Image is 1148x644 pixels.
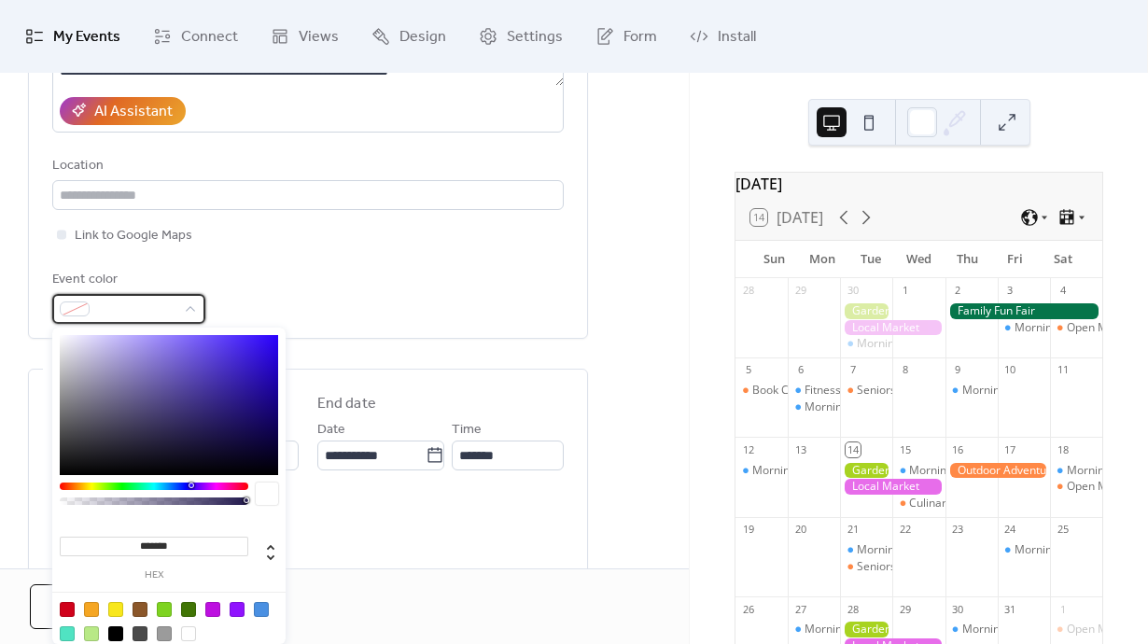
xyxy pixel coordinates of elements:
div: 9 [951,363,965,377]
div: #8B572A [133,602,147,617]
div: 11 [1056,363,1070,377]
div: 22 [898,523,912,537]
div: 17 [1003,442,1017,456]
div: Morning Yoga Bliss [788,399,840,415]
div: Morning Yoga Bliss [805,399,904,415]
div: 12 [741,442,755,456]
div: 2 [951,284,965,298]
div: Sun [750,241,799,278]
div: 29 [793,284,807,298]
div: Morning Yoga Bliss [857,542,957,558]
div: Morning Yoga Bliss [752,463,852,479]
div: Morning Yoga Bliss [998,542,1050,558]
div: Gardening Workshop [840,463,892,479]
div: #9013FE [230,602,245,617]
div: End date [317,393,376,415]
a: My Events [11,7,134,65]
div: Morning Yoga Bliss [1015,542,1114,558]
div: Gardening Workshop [840,622,892,637]
div: Open Mic Night [1050,320,1102,336]
div: #B8E986 [84,626,99,641]
div: 18 [1056,442,1070,456]
div: Event color [52,269,202,291]
div: Sat [1039,241,1087,278]
div: Seniors' Social Tea [840,383,892,399]
span: Views [299,22,339,52]
div: #D0021B [60,602,75,617]
div: 31 [1003,602,1017,616]
div: Seniors' Social Tea [857,383,955,399]
div: Local Market [840,320,945,336]
div: Local Market [840,479,945,495]
div: [DATE] [735,173,1102,195]
div: Fitness Bootcamp [805,383,897,399]
span: Date [317,419,345,441]
div: #F5A623 [84,602,99,617]
div: Morning Yoga Bliss [788,622,840,637]
div: Family Fun Fair [945,303,1102,319]
div: Open Mic Night [1067,320,1147,336]
div: Morning Yoga Bliss [998,320,1050,336]
div: 30 [846,284,860,298]
div: Open Mic Night [1067,479,1147,495]
div: #417505 [181,602,196,617]
div: #BD10E0 [205,602,220,617]
div: 23 [951,523,965,537]
div: Morning Yoga Bliss [857,336,957,352]
div: 8 [898,363,912,377]
div: 27 [793,602,807,616]
div: Culinary Cooking Class [892,496,945,511]
div: Seniors' Social Tea [857,559,955,575]
div: 1 [1056,602,1070,616]
span: Install [718,22,756,52]
span: My Events [53,22,120,52]
div: Morning Yoga Bliss [892,463,945,479]
div: #9B9B9B [157,626,172,641]
button: Cancel [30,584,152,629]
span: Design [399,22,446,52]
div: Morning Yoga Bliss [735,463,788,479]
div: #4A90E2 [254,602,269,617]
div: 5 [741,363,755,377]
div: #FFFFFF [181,626,196,641]
div: Morning Yoga Bliss [840,542,892,558]
div: 6 [793,363,807,377]
div: 4 [1056,284,1070,298]
span: Form [623,22,657,52]
div: #50E3C2 [60,626,75,641]
div: #F8E71C [108,602,123,617]
div: 29 [898,602,912,616]
div: Fri [991,241,1040,278]
label: hex [60,570,248,581]
span: Connect [181,22,238,52]
div: 21 [846,523,860,537]
div: Open Mic Night [1050,622,1102,637]
div: Wed [895,241,944,278]
div: AI Assistant [94,101,173,123]
div: Book Club Gathering [752,383,860,399]
div: Tue [847,241,895,278]
div: 10 [1003,363,1017,377]
div: Outdoor Adventure Day [945,463,1050,479]
div: 16 [951,442,965,456]
div: 14 [846,442,860,456]
div: Mon [799,241,847,278]
div: 3 [1003,284,1017,298]
div: Morning Yoga Bliss [962,622,1062,637]
div: Location [52,155,560,177]
div: 20 [793,523,807,537]
div: Morning Yoga Bliss [962,383,1062,399]
div: Thu [943,241,991,278]
div: Morning Yoga Bliss [945,622,998,637]
div: Gardening Workshop [840,303,892,319]
div: #000000 [108,626,123,641]
div: Seniors' Social Tea [840,559,892,575]
div: Morning Yoga Bliss [909,463,1009,479]
div: 19 [741,523,755,537]
a: Install [676,7,770,65]
div: 13 [793,442,807,456]
a: Connect [139,7,252,65]
div: Morning Yoga Bliss [840,336,892,352]
a: Design [357,7,460,65]
span: Link to Google Maps [75,225,192,247]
